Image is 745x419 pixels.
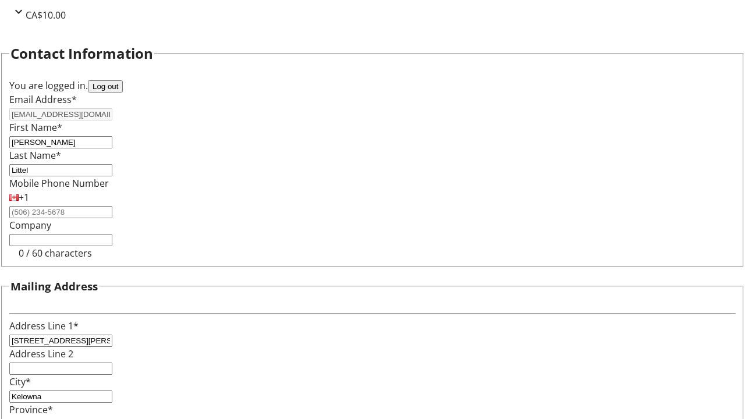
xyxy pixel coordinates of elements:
[9,319,79,332] label: Address Line 1*
[9,403,53,416] label: Province*
[10,278,98,294] h3: Mailing Address
[9,206,112,218] input: (506) 234-5678
[9,347,73,360] label: Address Line 2
[9,79,736,93] div: You are logged in.
[9,177,109,190] label: Mobile Phone Number
[19,247,92,260] tr-character-limit: 0 / 60 characters
[9,93,77,106] label: Email Address*
[9,219,51,232] label: Company
[26,9,66,22] span: CA$10.00
[9,390,112,403] input: City
[9,335,112,347] input: Address
[9,149,61,162] label: Last Name*
[88,80,123,93] button: Log out
[9,375,31,388] label: City*
[9,121,62,134] label: First Name*
[10,43,153,64] h2: Contact Information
